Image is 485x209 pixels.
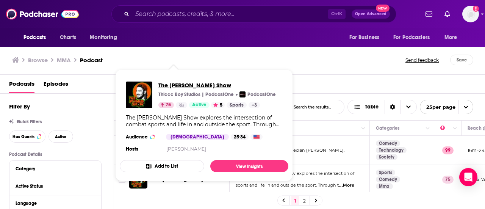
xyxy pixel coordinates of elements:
span: Has Guests [13,135,34,139]
span: Podcasts [23,32,46,43]
a: Active [189,102,210,108]
button: Language [16,198,95,208]
p: Podcast Details [9,152,102,157]
div: Categories [376,124,399,133]
button: Open AdvancedNew [352,9,390,19]
div: Open Intercom Messenger [459,168,477,186]
a: Show notifications dropdown [441,8,453,20]
span: Logged in as sierra.swanson [462,6,479,22]
button: Show profile menu [462,6,479,22]
a: Podcasts [9,78,34,93]
a: Mma [376,183,393,189]
h2: Filter By [9,103,30,110]
span: 75 [166,101,171,109]
div: 25-34 [231,134,249,140]
span: 25 per page [420,101,455,113]
a: Charts [55,30,81,45]
a: 2 [300,196,308,205]
span: sports and life in and outside the sport. Through t [236,182,339,188]
a: 75 [158,102,174,108]
button: open menu [84,30,127,45]
svg: Add a profile image [473,6,479,12]
button: open menu [344,30,389,45]
div: [DEMOGRAPHIC_DATA] [166,134,229,140]
button: Send feedback [403,55,441,65]
div: Search podcasts, credits, & more... [111,5,396,23]
span: Open Advanced [355,12,386,16]
p: 75 [442,176,454,183]
span: Charts [60,32,76,43]
img: User Profile [462,6,479,22]
div: The [PERSON_NAME] Show explores the intersection of combat sports and life in and outside the spo... [126,114,282,128]
span: ...More [339,182,354,189]
a: Show notifications dropdown [422,8,435,20]
img: The Schaub Show [126,82,152,108]
button: 5 [211,102,225,108]
div: Sort Direction [385,100,401,114]
button: open menu [388,30,441,45]
button: Column Actions [359,124,368,133]
input: Search podcasts, credits, & more... [132,8,328,20]
a: 1 [291,196,299,205]
a: Episodes [44,78,68,93]
span: For Podcasters [393,32,430,43]
span: Active [192,101,207,109]
h3: Podcast [80,57,103,64]
a: Browse [28,57,48,64]
button: Column Actions [423,124,432,133]
span: The [PERSON_NAME] Show [158,82,276,89]
span: Ctrl K [328,9,346,19]
a: Technology [376,147,407,153]
span: For Business [349,32,379,43]
h1: MMA [57,57,71,64]
button: Has Guests [9,130,45,143]
div: Active Status [16,184,90,189]
button: Save [450,55,473,65]
p: Thiccc Boy Studios | PodcastOne [158,91,234,97]
p: 99 [442,146,454,154]
span: New [376,5,390,12]
button: open menu [420,100,473,114]
div: Language [16,201,90,206]
h4: Hosts [126,146,138,152]
span: Monitoring [90,32,117,43]
span: Active [55,135,67,139]
a: [PERSON_NAME] [166,146,206,152]
button: Add to List [120,160,204,172]
p: PodcastOne [247,91,276,97]
img: Podchaser - Follow, Share and Rate Podcasts [6,7,79,21]
a: Comedy [376,176,400,182]
a: Sports [376,170,395,176]
h3: Audience [126,134,160,140]
a: View Insights [210,160,288,172]
a: Society [376,154,397,160]
div: Category [16,166,90,171]
span: The [PERSON_NAME] Show explores the intersection of combat [236,171,355,182]
a: Sports [227,102,247,108]
a: The Schaub Show [158,82,276,89]
button: open menu [439,30,467,45]
div: Power Score [440,124,451,133]
button: open menu [18,30,56,45]
span: More [444,32,457,43]
button: Column Actions [451,124,460,133]
button: Active Status [16,181,95,191]
span: Quick Filters [17,119,42,124]
span: Table [365,104,379,110]
button: Category [16,164,95,173]
a: PodcastOnePodcastOne [239,91,276,97]
a: +3 [249,102,260,108]
button: Choose View [347,100,417,114]
button: Active [48,130,73,143]
a: Comedy [376,140,400,146]
img: PodcastOne [239,91,246,97]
